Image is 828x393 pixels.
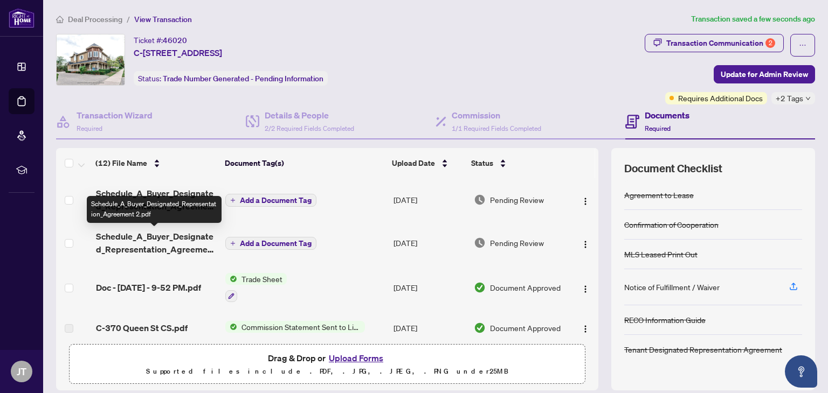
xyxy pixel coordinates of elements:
img: IMG-W12087086_1.jpg [57,34,125,85]
button: Add a Document Tag [225,193,316,207]
td: [DATE] [389,264,470,311]
img: Logo [581,240,590,249]
span: Pending Review [490,237,544,249]
div: Notice of Fulfillment / Waiver [624,281,720,293]
span: Document Approved [490,282,561,293]
span: down [805,96,811,101]
span: 2/2 Required Fields Completed [265,124,354,132]
span: Required [77,124,102,132]
button: Transaction Communication2 [645,34,784,52]
img: Logo [581,285,590,293]
span: plus [230,241,236,246]
div: Transaction Communication [666,34,775,52]
li: / [127,13,130,25]
td: [DATE] [389,178,470,221]
span: Trade Number Generated - Pending Information [163,74,323,83]
img: Document Status [474,194,486,206]
img: Status Icon [225,273,237,285]
button: Logo [577,191,594,208]
th: Document Tag(s) [220,148,388,178]
div: RECO Information Guide [624,314,706,326]
span: Add a Document Tag [240,196,312,204]
button: Update for Admin Review [714,65,815,83]
span: Document Checklist [624,161,722,176]
div: Agreement to Lease [624,189,694,201]
span: Commission Statement Sent to Listing Brokerage [237,321,365,333]
span: Document Approved [490,322,561,334]
div: Tenant Designated Representation Agreement [624,343,782,355]
p: Supported files include .PDF, .JPG, .JPEG, .PNG under 25 MB [76,365,578,378]
span: Requires Additional Docs [678,92,763,104]
button: Logo [577,279,594,296]
span: ellipsis [799,41,806,49]
h4: Transaction Wizard [77,109,153,122]
img: logo [9,8,34,28]
td: [DATE] [389,311,470,345]
span: Add a Document Tag [240,240,312,247]
span: Doc - [DATE] - 9-52 PM.pdf [96,281,201,294]
h4: Details & People [265,109,354,122]
button: Logo [577,319,594,336]
div: Schedule_A_Buyer_Designated_Representation_Agreement 2.pdf [87,196,222,223]
span: Trade Sheet [237,273,287,285]
span: JT [17,364,26,379]
span: C-[STREET_ADDRESS] [134,46,222,59]
h4: Documents [645,109,689,122]
h4: Commission [452,109,541,122]
button: Logo [577,234,594,251]
button: Status IconCommission Statement Sent to Listing Brokerage [225,321,365,333]
img: Document Status [474,282,486,293]
span: plus [230,198,236,203]
img: Logo [581,197,590,206]
article: Transaction saved a few seconds ago [691,13,815,25]
span: Update for Admin Review [721,66,808,83]
button: Upload Forms [326,351,387,365]
span: Upload Date [392,157,435,169]
span: Schedule_A_Buyer_Designated_Representation_Agreement 2.pdf [96,230,217,256]
th: Status [467,148,567,178]
button: Open asap [785,355,817,388]
div: 2 [765,38,775,48]
span: 46020 [163,36,187,45]
span: (12) File Name [95,157,147,169]
button: Status IconTrade Sheet [225,273,287,302]
span: Drag & Drop or [268,351,387,365]
button: Add a Document Tag [225,237,316,250]
span: Deal Processing [68,15,122,24]
th: (12) File Name [91,148,220,178]
div: MLS Leased Print Out [624,248,698,260]
span: home [56,16,64,23]
button: Add a Document Tag [225,194,316,207]
span: View Transaction [134,15,192,24]
span: +2 Tags [776,92,803,104]
div: Confirmation of Cooperation [624,219,719,230]
span: Pending Review [490,194,544,206]
span: Status [471,157,493,169]
div: Ticket #: [134,34,187,46]
img: Document Status [474,322,486,334]
div: Status: [134,71,328,86]
span: Schedule_A_Buyer_Designated_Representation_Agreement_2025-08-11_16_54_03.pdf [96,187,217,213]
span: C-370 Queen St CS.pdf [96,321,188,334]
img: Logo [581,325,590,333]
img: Document Status [474,237,486,249]
td: [DATE] [389,221,470,264]
span: 1/1 Required Fields Completed [452,124,541,132]
img: Status Icon [225,321,237,333]
span: Drag & Drop orUpload FormsSupported files include .PDF, .JPG, .JPEG, .PNG under25MB [70,345,585,384]
th: Upload Date [388,148,467,178]
span: Required [645,124,671,132]
button: Add a Document Tag [225,236,316,250]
